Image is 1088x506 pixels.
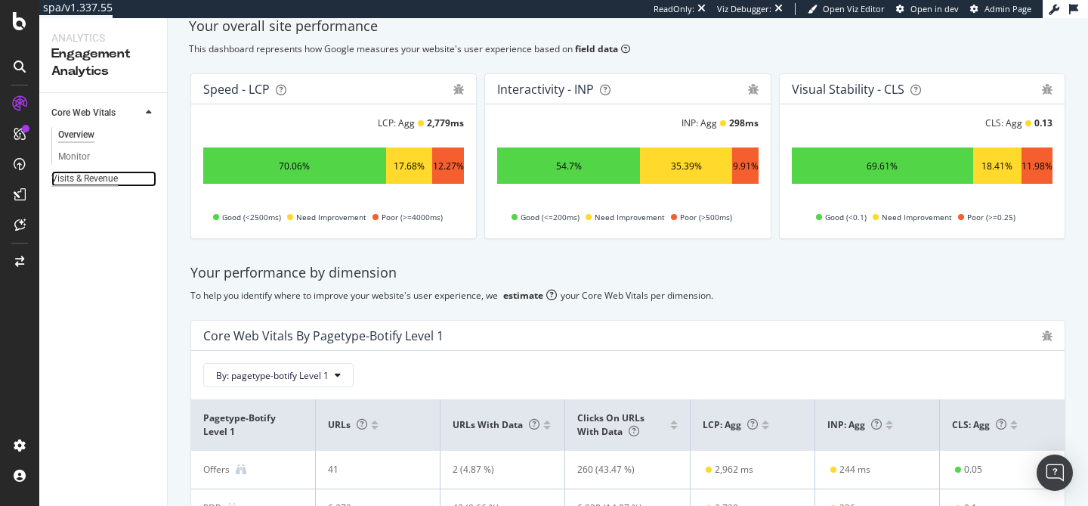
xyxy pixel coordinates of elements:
[190,263,1065,283] div: Your performance by dimension
[222,208,281,226] span: Good (<2500ms)
[575,42,618,55] b: field data
[190,289,1065,302] div: To help you identify where to improve your website's user experience, we your Core Web Vitals per...
[51,30,155,45] div: Analytics
[453,84,464,95] div: bug
[203,363,354,387] button: By: pagetype-botify Level 1
[682,116,717,129] div: INP: Agg
[189,42,1067,55] div: This dashboard represents how Google measures your website's user experience based on
[984,3,1031,14] span: Admin Page
[296,208,366,226] span: Need Improvement
[1022,160,1052,172] div: 11.98%
[577,411,644,438] span: Clicks on URLs with data
[1037,455,1073,491] div: Open Intercom Messenger
[58,127,94,143] div: Overview
[680,208,732,226] span: Poor (>500ms)
[825,208,867,226] span: Good (<0.1)
[216,369,329,382] span: By: pagetype-botify Level 1
[715,463,753,477] div: 2,962 ms
[328,463,418,477] div: 41
[1034,116,1052,129] div: 0.13
[203,463,230,477] div: Offers
[882,208,952,226] span: Need Improvement
[981,160,1012,172] div: 18.41%
[717,3,771,15] div: Viz Debugger:
[203,82,270,97] div: Speed - LCP
[453,463,542,477] div: 2 (4.87 %)
[279,160,310,172] div: 70.06%
[1042,331,1052,341] div: bug
[823,3,885,14] span: Open Viz Editor
[556,160,582,172] div: 54.7%
[703,418,758,431] span: LCP: Agg
[792,82,904,97] div: Visual Stability - CLS
[328,418,367,431] span: URLs
[382,208,443,226] span: Poor (>=4000ms)
[433,160,464,172] div: 12.27%
[51,105,116,121] div: Core Web Vitals
[827,418,882,431] span: INP: Agg
[748,84,759,95] div: bug
[967,208,1015,226] span: Poor (>=0.25)
[654,3,694,15] div: ReadOnly:
[808,3,885,15] a: Open Viz Editor
[394,160,425,172] div: 17.68%
[896,3,959,15] a: Open in dev
[729,116,759,129] div: 298 ms
[51,105,141,121] a: Core Web Vitals
[51,171,156,187] a: Visits & Revenue
[867,160,898,172] div: 69.61%
[203,411,299,439] span: pagetype-botify Level 1
[733,160,759,172] div: 9.91%
[985,116,1022,129] div: CLS: Agg
[521,208,580,226] span: Good (<=200ms)
[58,127,156,143] a: Overview
[203,328,444,343] div: Core Web Vitals By pagetype-botify Level 1
[427,116,464,129] div: 2,779 ms
[595,208,665,226] span: Need Improvement
[58,149,156,165] a: Monitor
[952,418,1006,431] span: CLS: Agg
[503,289,543,302] div: estimate
[51,171,118,187] div: Visits & Revenue
[189,17,1067,36] div: Your overall site performance
[453,418,539,431] span: URLs with data
[839,463,870,477] div: 244 ms
[58,149,90,165] div: Monitor
[964,463,982,477] div: 0.05
[1042,84,1052,95] div: bug
[970,3,1031,15] a: Admin Page
[497,82,594,97] div: Interactivity - INP
[51,45,155,80] div: Engagement Analytics
[910,3,959,14] span: Open in dev
[577,463,667,477] div: 260 (43.47 %)
[378,116,415,129] div: LCP: Agg
[671,160,702,172] div: 35.39%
